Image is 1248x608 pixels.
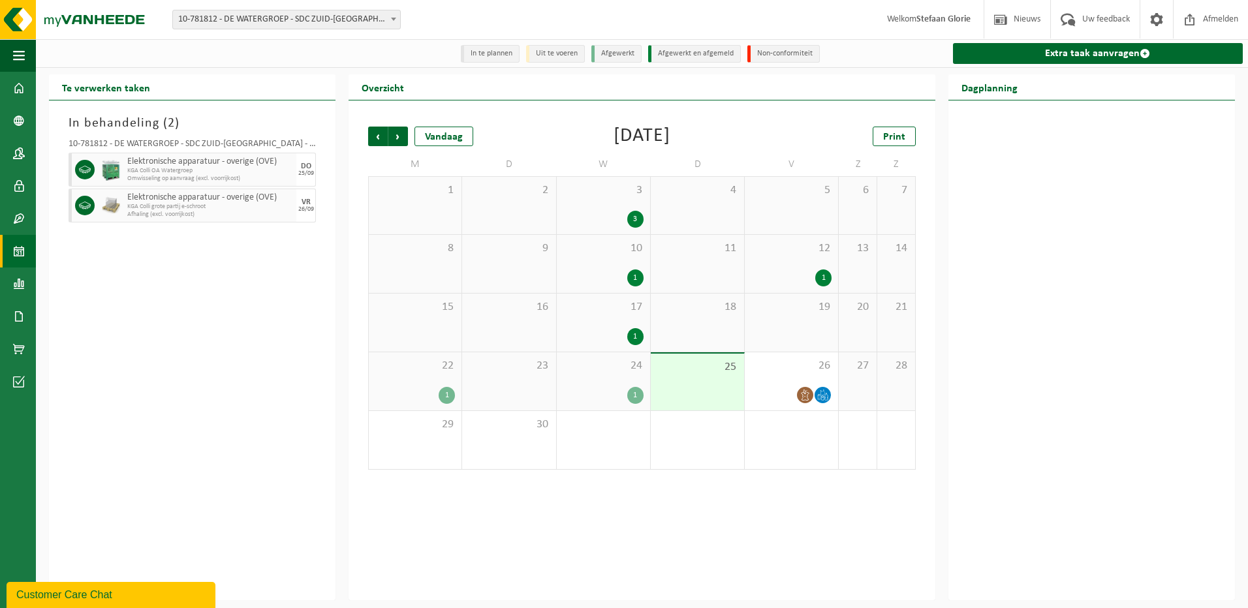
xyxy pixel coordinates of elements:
[172,10,401,29] span: 10-781812 - DE WATERGROEP - SDC ZUID-MOORSELE - MOORSELE
[375,241,455,256] span: 8
[469,241,549,256] span: 9
[563,183,644,198] span: 3
[845,300,870,314] span: 20
[751,300,832,314] span: 19
[127,203,293,211] span: KGA Colli grote partij e-schroot
[469,183,549,198] span: 2
[375,183,455,198] span: 1
[7,579,218,608] iframe: chat widget
[751,183,832,198] span: 5
[368,127,388,146] span: Vorige
[469,359,549,373] span: 23
[469,418,549,432] span: 30
[627,269,644,286] div: 1
[168,117,175,130] span: 2
[657,300,738,314] span: 18
[751,359,832,373] span: 26
[884,183,909,198] span: 7
[368,153,462,176] td: M
[627,211,644,228] div: 3
[948,74,1031,100] h2: Dagplanning
[648,45,741,63] li: Afgewerkt en afgemeld
[127,167,293,175] span: KGA Colli OA Watergroep
[375,359,455,373] span: 22
[101,159,121,181] img: PB-HB-1400-HPE-GN-11
[469,300,549,314] span: 16
[375,418,455,432] span: 29
[69,140,316,153] div: 10-781812 - DE WATERGROEP - SDC ZUID-[GEOGRAPHIC_DATA] - [GEOGRAPHIC_DATA]
[127,157,293,167] span: Elektronische apparatuur - overige (OVE)
[349,74,417,100] h2: Overzicht
[388,127,408,146] span: Volgende
[953,43,1243,64] a: Extra taak aanvragen
[873,127,916,146] a: Print
[747,45,820,63] li: Non-conformiteit
[657,360,738,374] span: 25
[49,74,163,100] h2: Te verwerken taken
[439,387,455,404] div: 1
[657,241,738,256] span: 11
[877,153,916,176] td: Z
[563,359,644,373] span: 24
[883,132,905,142] span: Print
[651,153,745,176] td: D
[884,241,909,256] span: 14
[916,14,971,24] strong: Stefaan Glorie
[839,153,877,176] td: Z
[884,359,909,373] span: 28
[745,153,839,176] td: V
[845,183,870,198] span: 6
[845,241,870,256] span: 13
[614,127,670,146] div: [DATE]
[557,153,651,176] td: W
[301,162,311,170] div: DO
[591,45,642,63] li: Afgewerkt
[127,211,293,219] span: Afhaling (excl. voorrijkost)
[526,45,585,63] li: Uit te voeren
[657,183,738,198] span: 4
[845,359,870,373] span: 27
[627,328,644,345] div: 1
[101,196,121,215] img: LP-PA-00000-WDN-11
[627,387,644,404] div: 1
[302,198,311,206] div: VR
[414,127,473,146] div: Vandaag
[751,241,832,256] span: 12
[127,175,293,183] span: Omwisseling op aanvraag (excl. voorrijkost)
[375,300,455,314] span: 15
[884,300,909,314] span: 21
[563,300,644,314] span: 17
[173,10,400,29] span: 10-781812 - DE WATERGROEP - SDC ZUID-MOORSELE - MOORSELE
[69,114,316,133] h3: In behandeling ( )
[127,192,293,203] span: Elektronische apparatuur - overige (OVE)
[461,45,520,63] li: In te plannen
[462,153,556,176] td: D
[298,170,314,177] div: 25/09
[298,206,314,213] div: 26/09
[815,269,832,286] div: 1
[563,241,644,256] span: 10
